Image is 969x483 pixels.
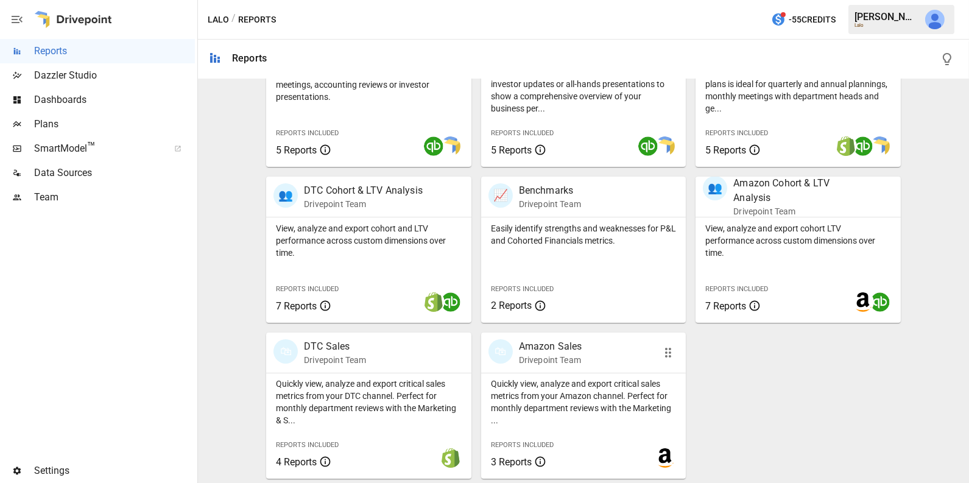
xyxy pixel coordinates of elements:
[655,448,675,468] img: amazon
[655,136,675,156] img: smart model
[733,176,861,205] p: Amazon Cohort & LTV Analysis
[34,464,195,478] span: Settings
[34,190,195,205] span: Team
[276,456,317,468] span: 4 Reports
[34,117,195,132] span: Plans
[705,300,746,312] span: 7 Reports
[519,183,581,198] p: Benchmarks
[705,66,891,115] p: Showing your firm's performance compared to plans is ideal for quarterly and annual plannings, mo...
[705,285,768,293] span: Reports Included
[918,2,952,37] button: Julie Wilton
[491,300,532,311] span: 2 Reports
[34,141,161,156] span: SmartModel
[304,198,423,210] p: Drivepoint Team
[276,285,339,293] span: Reports Included
[789,12,836,27] span: -55 Credits
[304,183,423,198] p: DTC Cohort & LTV Analysis
[836,136,856,156] img: shopify
[273,183,298,208] div: 👥
[87,139,96,155] span: ™
[304,339,366,354] p: DTC Sales
[491,378,677,426] p: Quickly view, analyze and export critical sales metrics from your Amazon channel. Perfect for mon...
[870,292,890,312] img: quickbooks
[488,339,513,364] div: 🛍
[491,456,532,468] span: 3 Reports
[491,144,532,156] span: 5 Reports
[491,129,554,137] span: Reports Included
[488,183,513,208] div: 📈
[276,144,317,156] span: 5 Reports
[441,292,460,312] img: quickbooks
[925,10,945,29] img: Julie Wilton
[276,129,339,137] span: Reports Included
[766,9,840,31] button: -55Credits
[208,12,229,27] button: Lalo
[870,136,890,156] img: smart model
[276,378,462,426] p: Quickly view, analyze and export critical sales metrics from your DTC channel. Perfect for monthl...
[854,11,918,23] div: [PERSON_NAME]
[276,222,462,259] p: View, analyze and export cohort and LTV performance across custom dimensions over time.
[853,136,873,156] img: quickbooks
[854,23,918,28] div: Lalo
[491,66,677,115] p: Start here when preparing a board meeting, investor updates or all-hands presentations to show a ...
[276,66,462,103] p: Export the core financial statements for board meetings, accounting reviews or investor presentat...
[705,129,768,137] span: Reports Included
[491,285,554,293] span: Reports Included
[34,166,195,180] span: Data Sources
[424,136,443,156] img: quickbooks
[232,52,267,64] div: Reports
[733,205,861,217] p: Drivepoint Team
[705,144,746,156] span: 5 Reports
[276,441,339,449] span: Reports Included
[304,354,366,366] p: Drivepoint Team
[519,198,581,210] p: Drivepoint Team
[273,339,298,364] div: 🛍
[34,93,195,107] span: Dashboards
[638,136,658,156] img: quickbooks
[705,222,891,259] p: View, analyze and export cohort LTV performance across custom dimensions over time.
[441,448,460,468] img: shopify
[491,441,554,449] span: Reports Included
[34,68,195,83] span: Dazzler Studio
[703,176,727,200] div: 👥
[231,12,236,27] div: /
[491,222,677,247] p: Easily identify strengths and weaknesses for P&L and Cohorted Financials metrics.
[441,136,460,156] img: smart model
[519,339,582,354] p: Amazon Sales
[853,292,873,312] img: amazon
[276,300,317,312] span: 7 Reports
[424,292,443,312] img: shopify
[34,44,195,58] span: Reports
[519,354,582,366] p: Drivepoint Team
